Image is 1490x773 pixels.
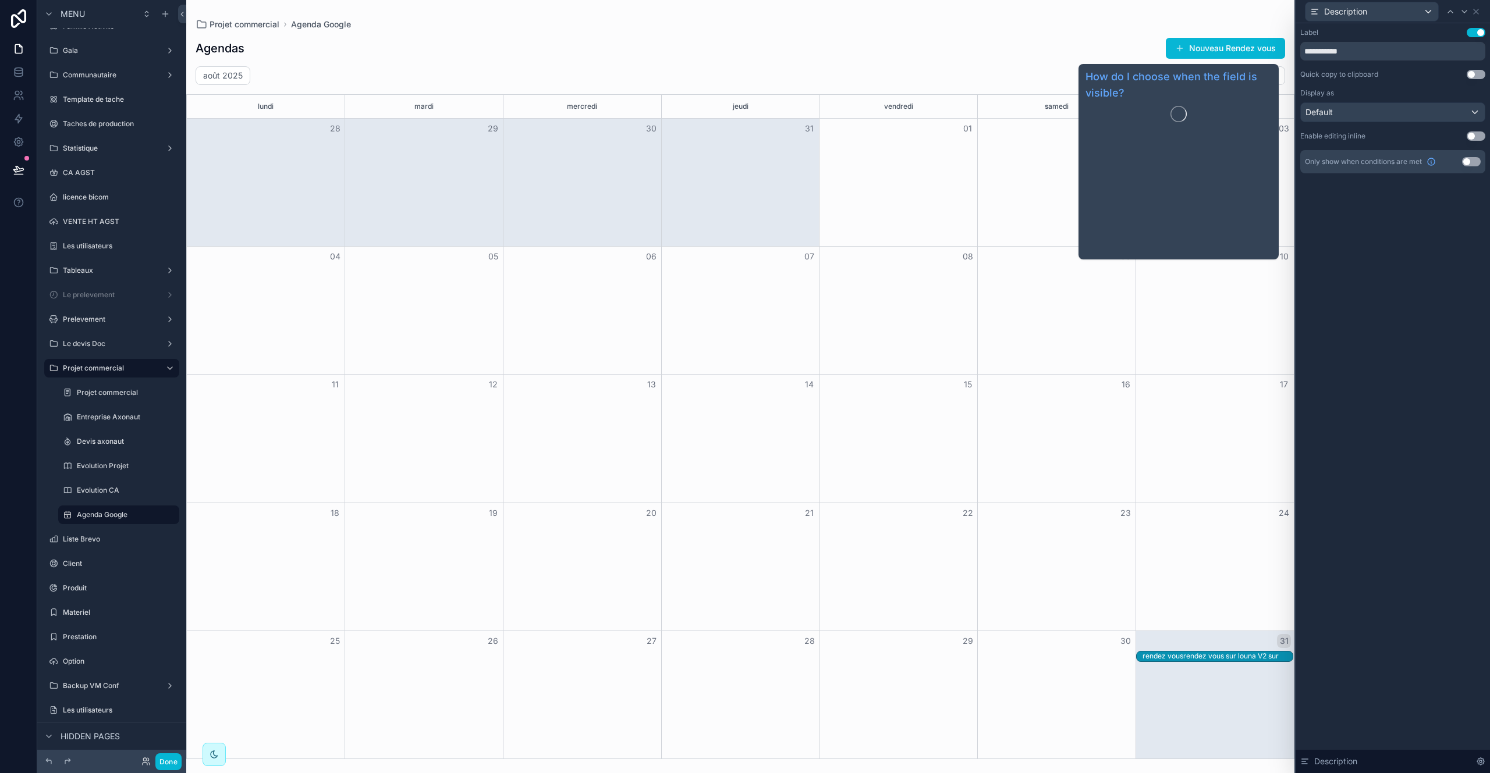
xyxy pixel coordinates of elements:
[210,19,279,30] span: Projet commercial
[1314,756,1357,767] span: Description
[58,505,179,524] a: Agenda Google
[77,437,177,446] label: Devis axonaut
[63,364,156,373] label: Projet commercial
[644,250,658,263] button: 06
[1300,28,1318,37] div: Label
[63,144,161,153] label: Statistique
[63,119,177,129] label: Taches de production
[155,753,182,770] button: Done
[664,95,818,118] div: jeudi
[1300,70,1378,79] div: Quick copy to clipboard
[63,217,177,226] label: VENTE HT AGST
[63,339,161,348] label: Le devis Doc
[328,250,342,263] button: 04
[328,122,342,136] button: 28
[821,95,975,118] div: vendredi
[44,334,179,353] a: Le devis Doc
[44,652,179,671] a: Option
[1119,506,1133,520] button: 23
[63,559,177,568] label: Client
[1300,88,1334,98] label: Display as
[44,530,179,548] a: Liste Brevo
[63,290,161,300] label: Le prelevement
[63,583,177,593] label: Produit
[1300,131,1365,141] div: Enable editing inline
[44,603,179,622] a: Materiel
[961,122,975,136] button: 01
[803,122,817,136] button: 31
[1119,377,1133,391] button: 16
[63,657,177,666] label: Option
[58,408,179,426] a: Entreprise Axonaut
[803,634,817,648] button: 28
[961,634,975,648] button: 29
[63,632,177,642] label: Prestation
[1305,157,1422,166] span: Only show when conditions are met
[1119,634,1133,648] button: 30
[61,731,120,742] span: Hidden pages
[44,359,179,377] a: Projet commercial
[328,506,342,520] button: 18
[347,95,501,118] div: mardi
[486,506,500,520] button: 19
[486,377,500,391] button: 12
[1277,634,1291,648] button: 31
[77,510,172,519] label: Agenda Google
[644,506,658,520] button: 20
[1324,6,1367,17] span: Description
[803,377,817,391] button: 14
[44,212,179,231] a: VENTE HT AGST
[63,241,177,251] label: Les utilisateurs
[63,193,177,202] label: licence bicom
[196,19,279,30] a: Projet commercial
[63,706,177,715] label: Les utilisateurs
[63,266,161,275] label: Tableaux
[77,486,177,495] label: Evolution CA
[58,481,179,500] a: Evolution CA
[644,377,658,391] button: 13
[1300,102,1485,122] button: Default
[328,377,342,391] button: 11
[44,676,179,695] a: Backup VM Conf
[63,168,177,177] label: CA AGST
[58,432,179,451] a: Devis axonaut
[44,139,179,158] a: Statistique
[1085,69,1272,101] a: How do I choose when the field is visible?
[196,40,244,56] h1: Agendas
[644,634,658,648] button: 27
[203,70,243,81] h2: août 2025
[1305,2,1439,22] button: Description
[980,95,1134,118] div: samedi
[44,701,179,719] a: Les utilisateurs
[186,94,1294,759] div: Month View
[961,250,975,263] button: 08
[44,554,179,573] a: Client
[505,95,659,118] div: mercredi
[77,388,177,397] label: Projet commercial
[803,250,817,263] button: 07
[44,188,179,206] a: licence bicom
[291,19,351,30] a: Agenda Google
[44,163,179,182] a: CA AGST
[63,681,161,690] label: Backup VM Conf
[803,506,817,520] button: 21
[63,608,177,617] label: Materiel
[1305,106,1333,118] span: Default
[77,412,177,422] label: Entreprise Axonaut
[961,506,975,520] button: 22
[1085,127,1272,255] iframe: Guide
[1166,38,1285,59] button: Nouveau Rendez vous
[44,628,179,646] a: Prestation
[189,95,343,118] div: lundi
[44,579,179,597] a: Produit
[1277,377,1291,391] button: 17
[644,122,658,136] button: 30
